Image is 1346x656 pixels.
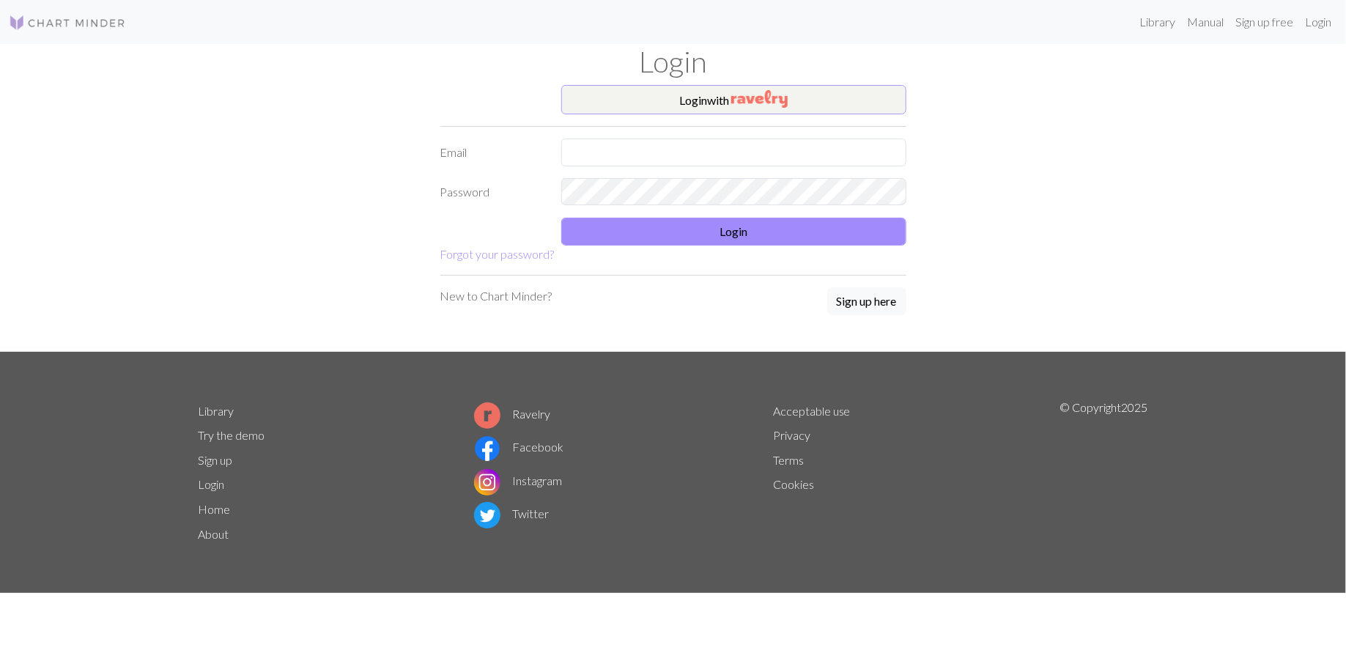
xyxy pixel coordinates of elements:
a: Library [1134,7,1181,37]
a: Login [199,477,225,491]
a: Cookies [773,477,814,491]
button: Loginwith [561,85,906,114]
img: Facebook logo [474,435,500,462]
a: Forgot your password? [440,247,555,261]
a: Instagram [474,473,562,487]
img: Ravelry logo [474,402,500,429]
button: Sign up here [827,287,906,315]
a: Terms [773,453,804,467]
a: Ravelry [474,407,550,421]
a: Acceptable use [773,404,851,418]
button: Login [561,218,906,246]
a: Privacy [773,428,810,442]
p: New to Chart Minder? [440,287,552,305]
label: Email [432,139,552,166]
a: Library [199,404,234,418]
a: Sign up free [1229,7,1299,37]
a: Manual [1181,7,1229,37]
a: Try the demo [199,428,265,442]
a: Sign up [199,453,233,467]
a: Home [199,502,231,516]
a: About [199,527,229,541]
img: Instagram logo [474,469,500,495]
label: Password [432,178,552,206]
a: Twitter [474,506,549,520]
a: Sign up here [827,287,906,317]
p: © Copyright 2025 [1060,399,1147,547]
img: Ravelry [731,90,788,108]
h1: Login [190,44,1157,79]
a: Login [1299,7,1337,37]
img: Logo [9,14,126,32]
img: Twitter logo [474,502,500,528]
a: Facebook [474,440,563,454]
